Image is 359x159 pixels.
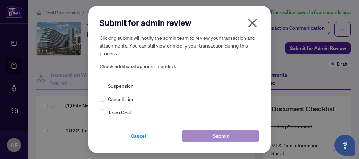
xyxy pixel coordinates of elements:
[100,34,259,57] h5: Clicking submit will notify the admin team to review your transaction and attachments. You can st...
[108,95,135,103] span: Cancellation
[100,130,177,142] button: Cancel
[131,130,146,142] span: Cancel
[213,130,229,142] span: Submit
[247,17,258,29] span: close
[108,108,131,116] span: Team Deal
[108,82,134,89] span: Suspension
[100,63,259,71] span: Check additional options if needed:
[182,130,259,142] button: Submit
[334,135,355,156] button: Open asap
[100,17,259,28] h2: Submit for admin review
